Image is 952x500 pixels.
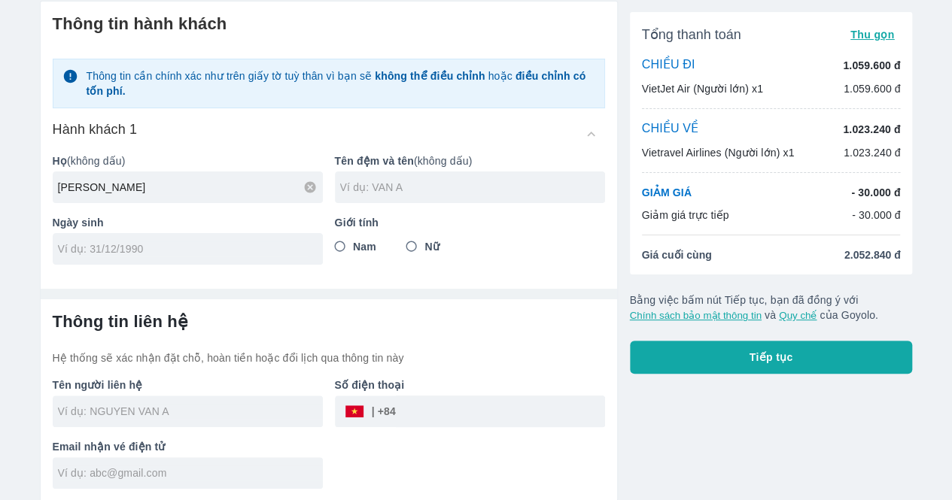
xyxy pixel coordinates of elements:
input: Ví dụ: 31/12/1990 [58,241,308,256]
p: Thông tin cần chính xác như trên giấy tờ tuỳ thân vì bạn sẽ hoặc [86,68,595,98]
p: Giới tính [335,215,605,230]
input: Ví dụ: abc@gmail.com [58,465,323,480]
span: Giá cuối cùng [642,247,712,262]
b: Tên người liên hệ [53,379,143,391]
p: 1.059.600 đ [843,58,900,73]
span: Tiếp tục [750,350,793,365]
span: Thu gọn [850,29,895,41]
span: 2.052.840 đ [844,247,901,262]
p: Vietravel Airlines (Người lớn) x1 [642,145,795,160]
h6: Hành khách 1 [53,120,138,138]
b: Số điện thoại [335,379,405,391]
span: Nữ [424,239,439,254]
b: Tên đệm và tên [335,155,414,167]
button: Quy chế [779,310,817,321]
span: Tổng thanh toán [642,26,741,44]
input: Ví dụ: NGUYEN VAN A [58,404,323,419]
button: Chính sách bảo mật thông tin [630,310,762,321]
p: Bằng việc bấm nút Tiếp tục, bạn đã đồng ý với và của Goyolo. [630,292,913,323]
p: VietJet Air (Người lớn) x1 [642,81,763,96]
p: Giảm giá trực tiếp [642,208,729,223]
p: Ngày sinh [53,215,323,230]
span: Nam [353,239,376,254]
h6: Thông tin hành khách [53,14,605,35]
strong: không thể điều chỉnh [375,70,485,82]
input: Ví dụ: VAN A [340,180,605,195]
p: - 30.000 đ [851,185,900,200]
p: - 30.000 đ [852,208,901,223]
p: CHIỀU VỀ [642,121,699,138]
input: Ví dụ: NGUYEN [58,180,323,195]
p: (không dấu) [53,153,323,168]
h6: Thông tin liên hệ [53,311,605,332]
button: Thu gọn [844,24,901,45]
button: Tiếp tục [630,341,913,374]
p: GIẢM GIÁ [642,185,692,200]
b: Email nhận vé điện tử [53,441,166,453]
p: 1.059.600 đ [844,81,901,96]
p: 1.023.240 đ [843,122,900,137]
p: 1.023.240 đ [844,145,901,160]
p: (không dấu) [335,153,605,168]
b: Họ [53,155,67,167]
p: CHIỀU ĐI [642,57,695,74]
p: Hệ thống sẽ xác nhận đặt chỗ, hoàn tiền hoặc đổi lịch qua thông tin này [53,350,605,365]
